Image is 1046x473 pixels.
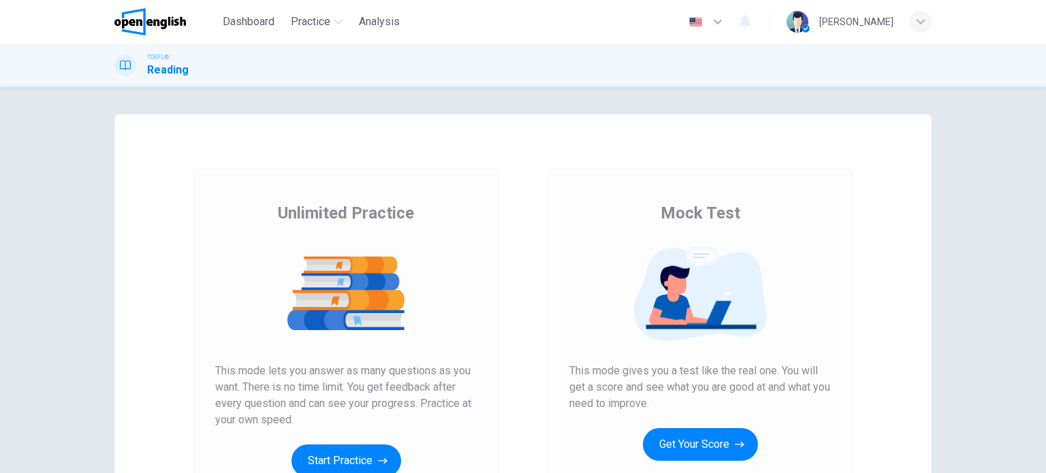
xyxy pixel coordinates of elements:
span: Practice [291,14,330,30]
span: Dashboard [223,14,274,30]
button: Get Your Score [643,428,758,461]
button: Analysis [353,10,405,34]
span: This mode lets you answer as many questions as you want. There is no time limit. You get feedback... [215,363,477,428]
span: This mode gives you a test like the real one. You will get a score and see what you are good at a... [569,363,831,412]
span: Unlimited Practice [278,202,414,224]
button: Dashboard [217,10,280,34]
button: Practice [285,10,348,34]
span: TOEFL® [147,52,169,62]
span: Mock Test [661,202,740,224]
a: OpenEnglish logo [114,8,217,35]
img: Profile picture [787,11,808,33]
h1: Reading [147,62,189,78]
span: Analysis [359,14,400,30]
img: en [687,17,704,27]
div: [PERSON_NAME] [819,14,893,30]
img: OpenEnglish logo [114,8,186,35]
